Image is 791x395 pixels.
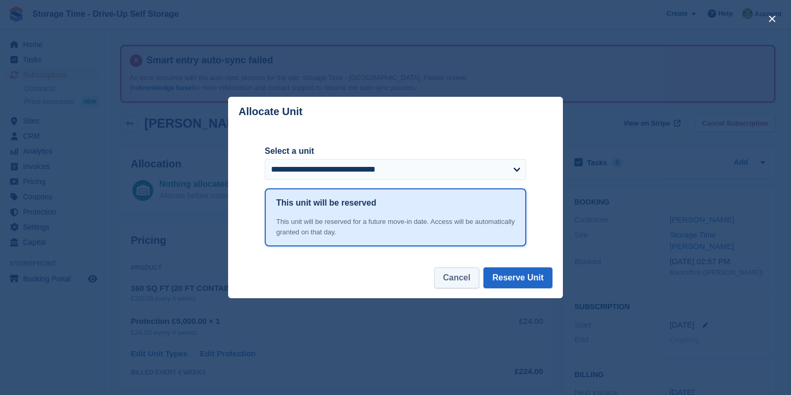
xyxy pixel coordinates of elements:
[483,267,552,288] button: Reserve Unit
[276,217,515,237] div: This unit will be reserved for a future move-in date. Access will be automatically granted on tha...
[764,10,781,27] button: close
[239,106,302,118] p: Allocate Unit
[276,197,376,209] h1: This unit will be reserved
[265,145,526,157] label: Select a unit
[434,267,479,288] button: Cancel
